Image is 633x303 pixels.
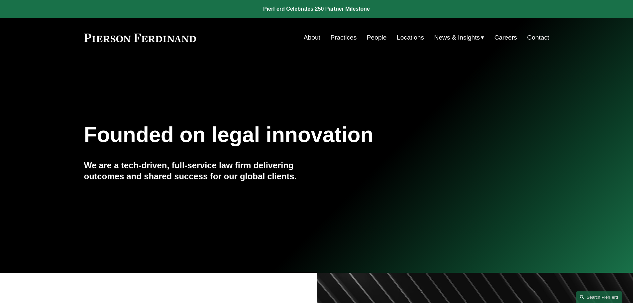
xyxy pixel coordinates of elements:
a: folder dropdown [434,31,484,44]
a: Locations [397,31,424,44]
h1: Founded on legal innovation [84,123,472,147]
a: Practices [330,31,357,44]
a: Careers [494,31,517,44]
a: Search this site [576,291,622,303]
a: Contact [527,31,549,44]
span: News & Insights [434,32,480,44]
a: About [304,31,320,44]
h4: We are a tech-driven, full-service law firm delivering outcomes and shared success for our global... [84,160,317,182]
a: People [367,31,387,44]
